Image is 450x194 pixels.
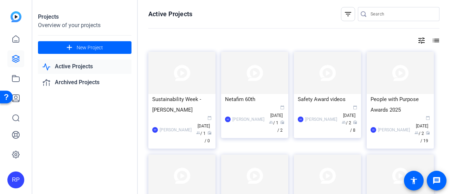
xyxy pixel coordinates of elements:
mat-icon: tune [417,36,426,45]
span: / 1 [269,120,278,125]
mat-icon: list [431,36,439,45]
div: Projects [38,13,131,21]
div: Overview of your projects [38,21,131,30]
span: / 1 [196,131,206,136]
span: group [196,131,200,135]
div: RP [7,171,24,188]
span: / 2 [342,120,351,125]
div: Safety Award videos [298,94,357,105]
div: [PERSON_NAME] [305,116,337,123]
div: RP [152,127,158,133]
span: / 2 [414,131,424,136]
div: AS [225,117,231,122]
div: Sustainability Week - [PERSON_NAME] [152,94,212,115]
div: AS [298,117,303,122]
span: / 8 [350,120,357,133]
mat-icon: accessibility [410,176,418,185]
span: calendar_today [353,105,357,109]
span: group [342,120,346,124]
div: [PERSON_NAME] [160,126,192,133]
mat-icon: filter_list [344,10,352,18]
div: AS [371,127,376,133]
div: Netafim 60th [225,94,284,105]
span: calendar_today [207,116,212,120]
a: Active Projects [38,60,131,74]
div: [PERSON_NAME] [232,116,264,123]
mat-icon: add [65,43,74,52]
span: New Project [77,44,103,51]
span: / 2 [277,120,284,133]
span: radio [207,131,212,135]
mat-icon: message [432,176,441,185]
input: Search [371,10,434,18]
h1: Active Projects [148,10,192,18]
span: / 0 [205,131,212,143]
button: New Project [38,41,131,54]
div: People with Purpose Awards 2025 [371,94,430,115]
img: blue-gradient.svg [11,11,21,22]
div: [PERSON_NAME] [378,126,410,133]
span: radio [353,120,357,124]
span: group [269,120,273,124]
span: calendar_today [280,105,284,109]
span: calendar_today [426,116,430,120]
span: group [414,131,419,135]
span: radio [426,131,430,135]
a: Archived Projects [38,75,131,90]
span: radio [280,120,284,124]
